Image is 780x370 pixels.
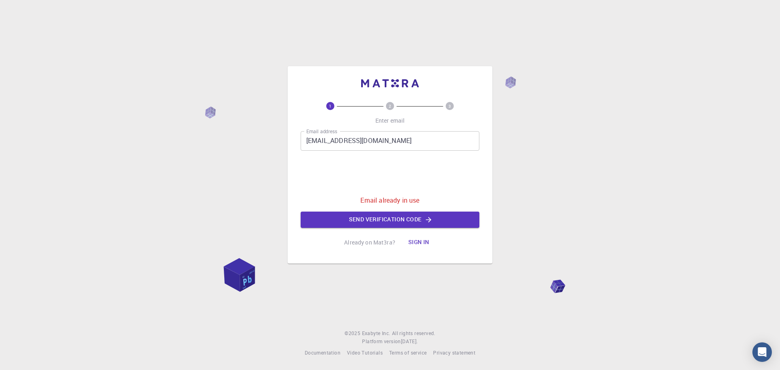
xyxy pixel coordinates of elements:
[752,342,772,362] div: Open Intercom Messenger
[375,117,405,125] p: Enter email
[329,103,331,109] text: 1
[401,338,418,344] span: [DATE] .
[362,330,390,336] span: Exabyte Inc.
[389,349,427,356] span: Terms of service
[362,338,401,346] span: Platform version
[344,329,362,338] span: © 2025
[448,103,451,109] text: 3
[328,157,452,189] iframe: reCAPTCHA
[401,338,418,346] a: [DATE].
[389,349,427,357] a: Terms of service
[305,349,340,357] a: Documentation
[301,212,479,228] button: Send verification code
[402,234,436,251] button: Sign in
[433,349,475,356] span: Privacy statement
[360,195,419,205] p: Email already in use
[347,349,383,356] span: Video Tutorials
[433,349,475,357] a: Privacy statement
[392,329,435,338] span: All rights reserved.
[344,238,395,247] p: Already on Mat3ra?
[305,349,340,356] span: Documentation
[306,128,337,135] label: Email address
[362,329,390,338] a: Exabyte Inc.
[347,349,383,357] a: Video Tutorials
[389,103,391,109] text: 2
